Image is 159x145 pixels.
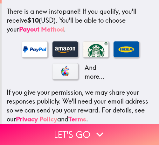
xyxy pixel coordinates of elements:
a: Payout Method [19,25,64,33]
p: If you qualify, you'll receive (USD) . You'll be able to choose your . [7,7,154,34]
b: $10 [27,16,39,24]
p: If you give your permission, we may share your responses publicly. We'll need your email address ... [7,88,154,124]
a: Terms [68,115,86,123]
a: Privacy Policy [16,115,57,123]
span: There is a new instapanel! [7,7,81,15]
p: And more... [83,63,108,81]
